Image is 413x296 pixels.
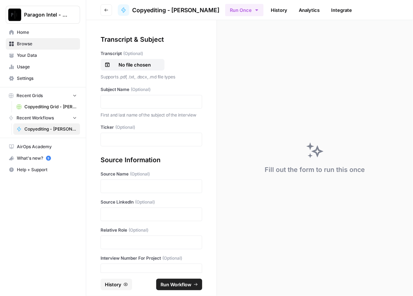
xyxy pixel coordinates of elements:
[132,6,219,14] span: Copyediting - [PERSON_NAME]
[8,8,21,21] img: Paragon Intel - Copyediting Logo
[135,199,155,205] span: (Optional)
[6,61,80,73] a: Usage
[101,59,164,70] button: No file chosen
[6,6,80,24] button: Workspace: Paragon Intel - Copyediting
[17,144,77,150] span: AirOps Academy
[101,124,202,131] label: Ticker
[101,73,202,81] p: Supports .pdf, .txt, .docx, .md file types
[327,4,356,16] a: Integrate
[265,165,365,175] div: Fill out the form to run this once
[47,156,49,160] text: 5
[266,4,292,16] a: History
[24,126,77,132] span: Copyediting - [PERSON_NAME]
[6,113,80,123] button: Recent Workflows
[162,255,182,261] span: (Optional)
[101,255,202,261] label: Interview Number For Project
[24,11,68,18] span: Paragon Intel - Copyediting
[101,35,202,45] div: Transcript & Subject
[101,227,202,233] label: Relative Role
[46,156,51,161] a: 5
[6,153,80,164] div: What's new?
[156,279,202,290] button: Run Workflow
[6,90,80,101] button: Recent Grids
[17,115,54,121] span: Recent Workflows
[6,38,80,50] a: Browse
[101,111,202,119] p: First and last name of the subject of the interview
[17,167,77,173] span: Help + Support
[101,50,202,57] label: Transcript
[225,4,264,16] button: Run Once
[6,164,80,176] button: Help + Support
[161,281,191,288] span: Run Workflow
[13,123,80,135] a: Copyediting - [PERSON_NAME]
[129,227,148,233] span: (Optional)
[101,171,202,177] label: Source Name
[105,281,121,288] span: History
[17,64,77,70] span: Usage
[101,86,202,93] label: Subject Name
[101,279,132,290] button: History
[17,92,43,99] span: Recent Grids
[130,171,150,177] span: (Optional)
[17,29,77,36] span: Home
[101,199,202,205] label: Source LinkedIn
[6,152,80,164] button: What's new? 5
[101,155,202,165] div: Source Information
[6,50,80,61] a: Your Data
[24,104,77,110] span: Copyediting Grid - [PERSON_NAME]
[123,50,143,57] span: (Optional)
[13,101,80,113] a: Copyediting Grid - [PERSON_NAME]
[17,41,77,47] span: Browse
[6,73,80,84] a: Settings
[131,86,150,93] span: (Optional)
[6,141,80,152] a: AirOps Academy
[294,4,324,16] a: Analytics
[17,75,77,82] span: Settings
[17,52,77,59] span: Your Data
[115,124,135,131] span: (Optional)
[112,61,158,68] p: No file chosen
[6,27,80,38] a: Home
[118,4,219,16] a: Copyediting - [PERSON_NAME]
